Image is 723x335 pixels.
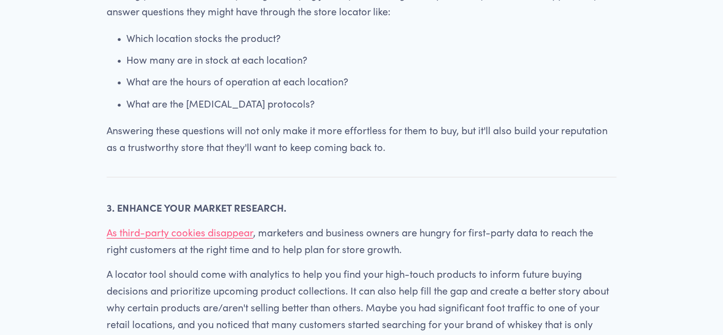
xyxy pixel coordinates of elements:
p: Which location stocks the product? [126,30,616,46]
strong: 3. ENHANCE YOUR MARKET RESEARCH. [107,200,286,214]
p: Answering these questions will not only make it more effortless for them to buy, but it'll also b... [107,121,616,155]
a: As third-party cookies disappear [107,225,253,238]
p: How many are in stock at each location? [126,51,616,68]
p: , marketers and business owners are hungry for first-party data to reach the right customers at t... [107,223,616,257]
p: What are the hours of operation at each location? [126,73,616,90]
p: What are the [MEDICAL_DATA] protocols? [126,95,616,112]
